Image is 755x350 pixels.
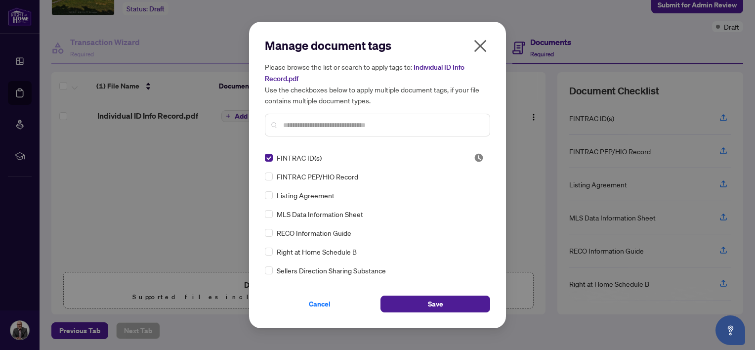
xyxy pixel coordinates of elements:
span: Pending Review [474,153,484,163]
h5: Please browse the list or search to apply tags to: Use the checkboxes below to apply multiple doc... [265,61,490,106]
span: Save [428,296,443,312]
span: FINTRAC PEP/HIO Record [277,171,358,182]
button: Open asap [715,315,745,345]
h2: Manage document tags [265,38,490,53]
span: Cancel [309,296,331,312]
span: FINTRAC ID(s) [277,152,322,163]
span: Listing Agreement [277,190,335,201]
span: MLS Data Information Sheet [277,209,363,219]
span: Sellers Direction Sharing Substance [277,265,386,276]
span: RECO Information Guide [277,227,351,238]
img: status [474,153,484,163]
span: close [472,38,488,54]
span: Right at Home Schedule B [277,246,357,257]
button: Save [380,296,490,312]
button: Cancel [265,296,375,312]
